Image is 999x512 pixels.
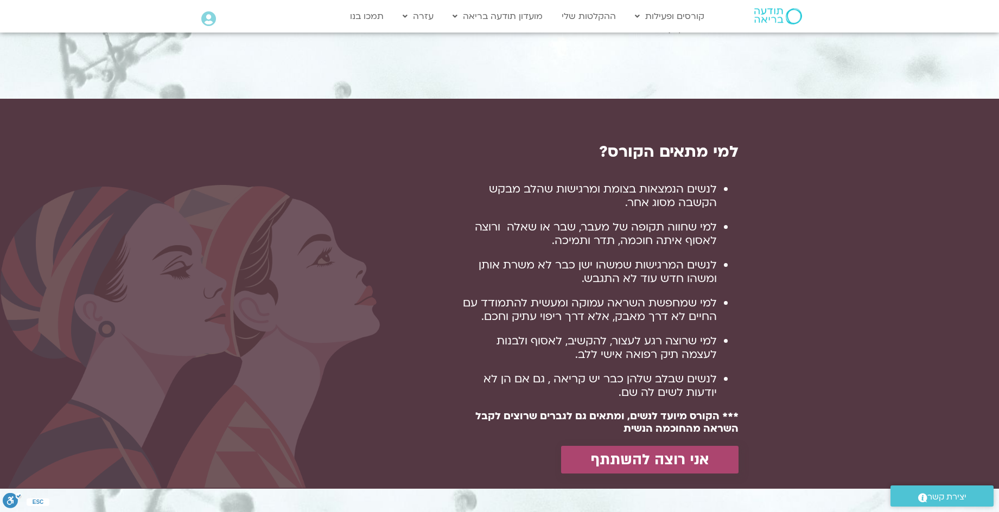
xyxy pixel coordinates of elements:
span: אני רוצה להשתתף [591,451,709,468]
strong: *** הקורס מיועד לנשים, ומתאים גם לגברים שרוצים לקבל השראה מהחוכמה הנשית [475,409,739,436]
li: לנשים שבלב שלהן כבר יש קריאה , גם אם הן לא יודעות לשים לה שם. [459,372,717,399]
a: קורסים ופעילות [629,6,710,27]
li: למי שרוצה רגע לעצור, להקשיב, לאסוף ולבנות לעצמה תיק רפואה אישי ללב. [459,334,717,361]
a: ההקלטות שלי [556,6,621,27]
li: למי שמחפשת השראה עמוקה ומעשית להתמודד עם החיים לא דרך מאבק, אלא דרך ריפוי עתיק וחכם. [459,296,717,323]
h2: למי מתאים הקורס?​ [261,143,739,161]
span: לנשים הנמצאות בצומת ומרגישות שהלב מבקש הקשבה מסוג אחר. [489,182,717,210]
img: תודעה בריאה [754,8,802,24]
li: לנשים המרגישות שמשהו ישן כבר לא משרת אותן ומשהו חדש עוד לא התגבש. [459,258,717,285]
a: אני רוצה להשתתף [561,446,739,473]
a: עזרה [397,6,439,27]
li: למי שחווה תקופה של מעבר, שבר או שאלה ורוצה לאסוף איתה חוכמה, תדר ותמיכה. [459,220,717,247]
a: תמכו בנו [345,6,389,27]
span: יצירת קשר [927,490,966,504]
a: יצירת קשר [890,485,994,507]
a: מועדון תודעה בריאה [447,6,548,27]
